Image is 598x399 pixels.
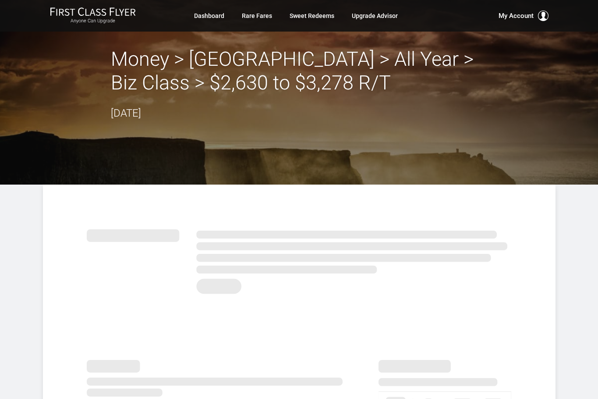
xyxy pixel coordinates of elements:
a: Upgrade Advisor [352,8,398,24]
img: First Class Flyer [50,7,136,16]
small: Anyone Can Upgrade [50,18,136,24]
a: First Class FlyerAnyone Can Upgrade [50,7,136,25]
time: [DATE] [111,107,141,119]
img: summary.svg [87,220,512,299]
h2: Money > [GEOGRAPHIC_DATA] > All Year > Biz Class > $2,630 to $3,278 R/T [111,47,488,95]
button: My Account [499,11,548,21]
a: Rare Fares [242,8,272,24]
a: Dashboard [194,8,224,24]
span: My Account [499,11,534,21]
a: Sweet Redeems [290,8,334,24]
